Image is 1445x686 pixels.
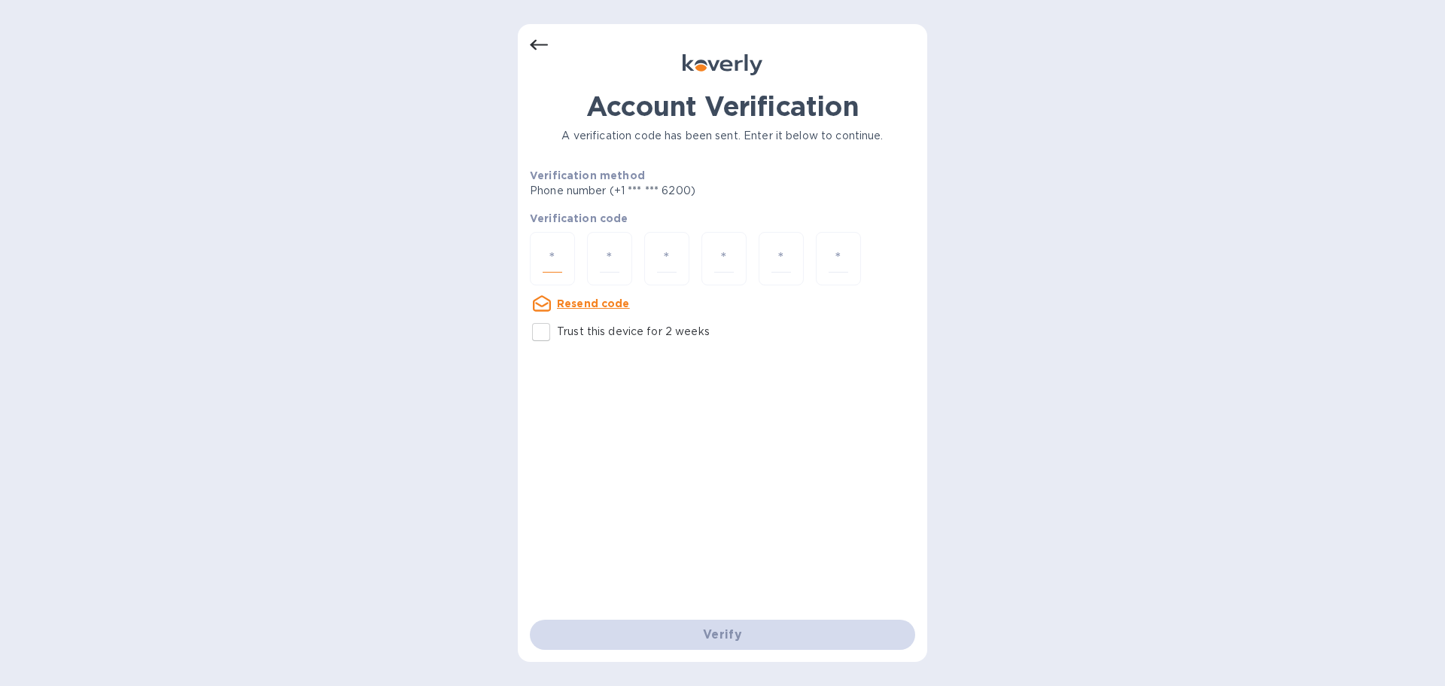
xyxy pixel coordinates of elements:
p: Verification code [530,211,915,226]
p: Trust this device for 2 weeks [557,324,710,340]
p: A verification code has been sent. Enter it below to continue. [530,128,915,144]
u: Resend code [557,297,630,309]
p: Phone number (+1 *** *** 6200) [530,183,811,199]
b: Verification method [530,169,645,181]
h1: Account Verification [530,90,915,122]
